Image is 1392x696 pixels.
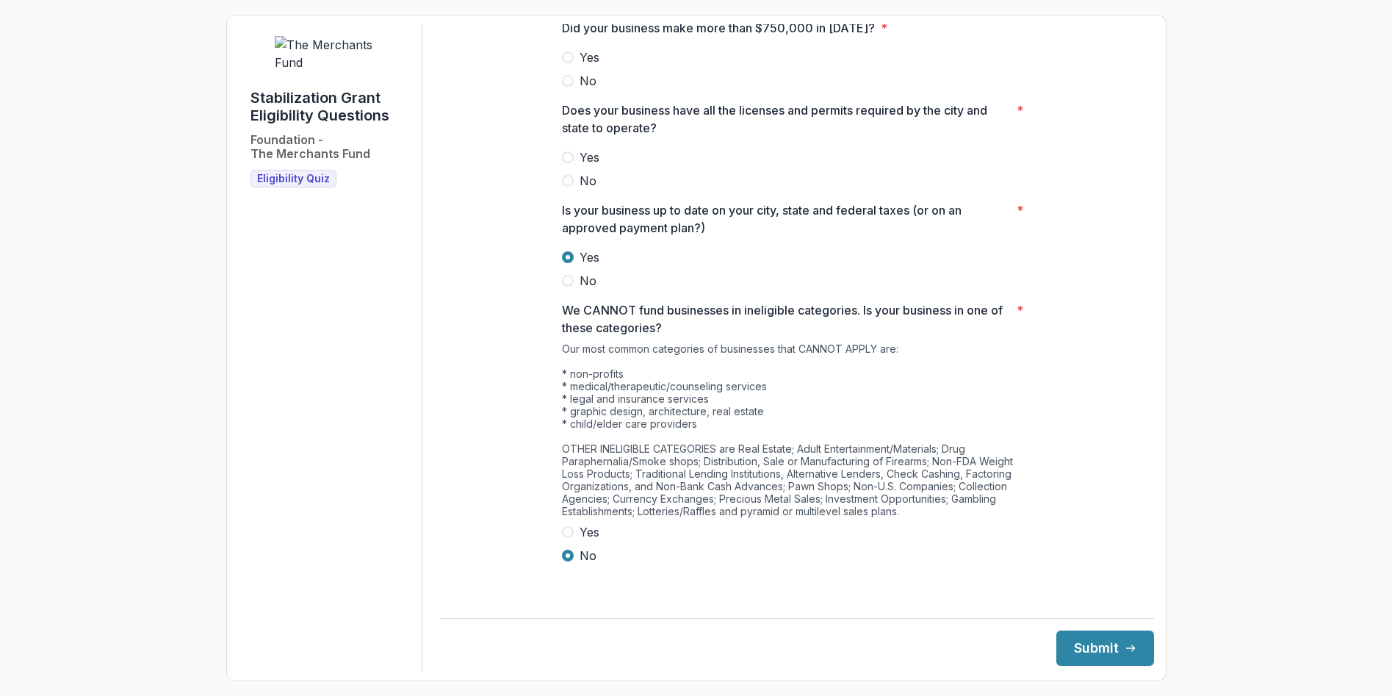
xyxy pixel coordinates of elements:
[580,547,596,564] span: No
[257,173,330,185] span: Eligibility Quiz
[580,272,596,290] span: No
[580,72,596,90] span: No
[580,49,599,66] span: Yes
[250,133,370,161] h2: Foundation - The Merchants Fund
[250,89,410,124] h1: Stabilization Grant Eligibility Questions
[580,523,599,541] span: Yes
[562,101,1011,137] p: Does your business have all the licenses and permits required by the city and state to operate?
[580,172,596,190] span: No
[562,342,1032,523] div: Our most common categories of businesses that CANNOT APPLY are: * non-profits * medical/therapeut...
[562,201,1011,237] p: Is your business up to date on your city, state and federal taxes (or on an approved payment plan?)
[580,248,599,266] span: Yes
[562,301,1011,337] p: We CANNOT fund businesses in ineligible categories. Is your business in one of these categories?
[275,36,385,71] img: The Merchants Fund
[1056,631,1154,666] button: Submit
[580,148,599,166] span: Yes
[562,19,875,37] p: Did your business make more than $750,000 in [DATE]?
